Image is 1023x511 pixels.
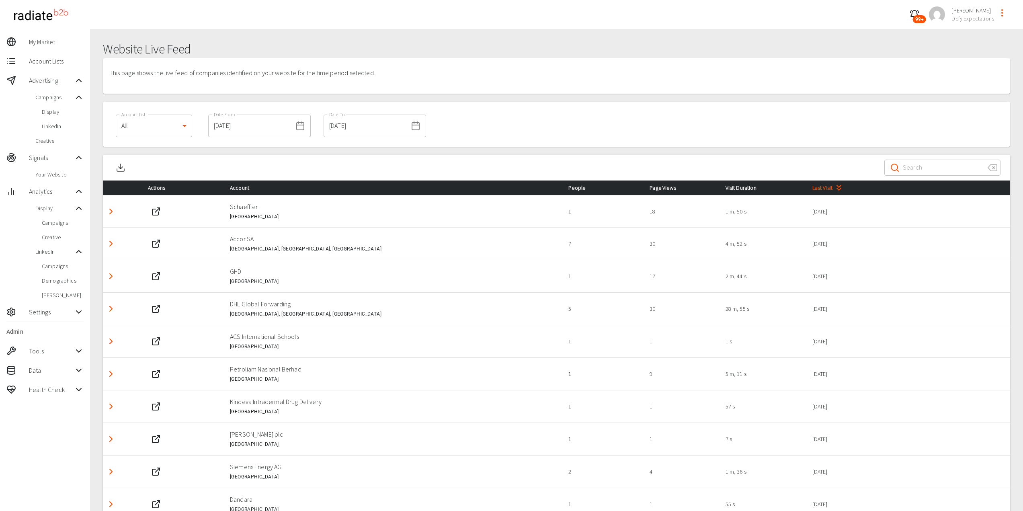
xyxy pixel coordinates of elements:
p: 17 [650,272,712,280]
button: Download [113,160,129,176]
button: Detail panel visibility toggle [103,333,119,349]
p: 2 [568,468,637,476]
p: 1 m, 36 s [726,468,800,476]
p: 1 [568,337,637,345]
button: 99+ [906,6,923,23]
span: Creative [35,137,84,145]
span: [GEOGRAPHIC_DATA], [GEOGRAPHIC_DATA], [GEOGRAPHIC_DATA] [230,246,381,252]
span: [GEOGRAPHIC_DATA] [230,376,279,382]
p: 1 [650,500,712,508]
p: Accor SA [230,234,556,244]
span: Health Check [29,385,74,394]
p: 30 [650,305,712,313]
button: Detail panel visibility toggle [103,366,119,382]
p: Kindeva Intradermal Drug Delivery [230,397,556,406]
img: radiateb2b_logo_black.png [10,6,72,24]
span: 99+ [913,15,926,23]
p: 1 [650,402,712,410]
p: 2 m, 44 s [726,272,800,280]
span: [GEOGRAPHIC_DATA] [230,344,279,349]
span: Defy Expectations [951,14,994,23]
span: [GEOGRAPHIC_DATA] [230,409,279,415]
p: [DATE] [812,240,868,248]
p: 9 [650,370,712,378]
button: Web Site [148,366,164,382]
span: People [568,183,598,193]
p: 1 [650,337,712,345]
div: People [568,183,637,193]
p: 4 m, 52 s [726,240,800,248]
span: Signals [29,153,74,162]
p: 1 [568,207,637,215]
span: Campaigns [42,219,84,227]
p: 57 s [726,402,800,410]
button: Web Site [148,398,164,415]
span: My Market [29,37,84,47]
p: 28 m, 55 s [726,305,800,313]
p: [DATE] [812,207,868,215]
span: [PERSON_NAME] [42,291,84,299]
div: Visit Duration [726,183,800,193]
p: 7 s [726,435,800,443]
p: 5 m, 11 s [726,370,800,378]
button: profile-menu [994,5,1010,21]
input: Search [903,156,981,179]
p: 55 s [726,500,800,508]
p: 7 [568,240,637,248]
div: All [116,115,192,137]
div: Last Visit [812,183,868,193]
div: Actions [148,183,217,193]
p: [DATE] [812,337,868,345]
button: Detail panel visibility toggle [103,398,119,415]
span: Analytics [29,187,74,196]
span: Account [230,183,262,193]
button: Web Site [148,333,164,349]
button: Detail panel visibility toggle [103,464,119,480]
span: Actions [148,183,178,193]
span: [GEOGRAPHIC_DATA] [230,474,279,480]
span: LinkedIn [35,248,74,256]
p: 5 [568,305,637,313]
p: 1 [650,435,712,443]
label: Account List [121,111,146,118]
span: [GEOGRAPHIC_DATA] [230,279,279,284]
p: Dandara [230,495,556,504]
span: [GEOGRAPHIC_DATA] [230,441,279,447]
p: 4 [650,468,712,476]
p: [PERSON_NAME] plc [230,429,556,439]
div: Page Views [650,183,712,193]
span: Campaigns [42,262,84,270]
span: [GEOGRAPHIC_DATA], [GEOGRAPHIC_DATA], [GEOGRAPHIC_DATA] [230,311,381,317]
p: 1 [568,500,637,508]
span: Tools [29,346,74,356]
button: Detail panel visibility toggle [103,301,119,317]
p: This page shows the live feed of companies identified on your website for the time period selected. [109,68,375,78]
p: Petroliam Nasional Berhad [230,364,556,374]
button: Detail panel visibility toggle [103,431,119,447]
span: Display [42,108,84,116]
p: [DATE] [812,370,868,378]
p: 1 m, 50 s [726,207,800,215]
h1: Website Live Feed [103,42,1010,57]
div: Account [230,183,556,193]
input: dd/mm/yyyy [324,115,408,137]
span: Your Website [35,170,84,179]
span: Demographics [42,277,84,285]
p: [DATE] [812,402,868,410]
span: Settings [29,307,74,317]
p: 1 [568,402,637,410]
span: Last Visit [812,183,846,193]
button: Web Site [148,464,164,480]
p: 30 [650,240,712,248]
img: a2ca95db2cb9c46c1606a9dd9918c8c6 [929,6,945,23]
p: DHL Global Forwarding [230,299,556,309]
span: Display [35,204,74,212]
button: Detail panel visibility toggle [103,268,119,284]
span: Page Views [650,183,689,193]
button: Web Site [148,236,164,252]
p: 1 [568,435,637,443]
p: GHD [230,267,556,276]
label: Date To [329,111,345,118]
button: Web Site [148,203,164,220]
p: Siemens Energy AG [230,462,556,472]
